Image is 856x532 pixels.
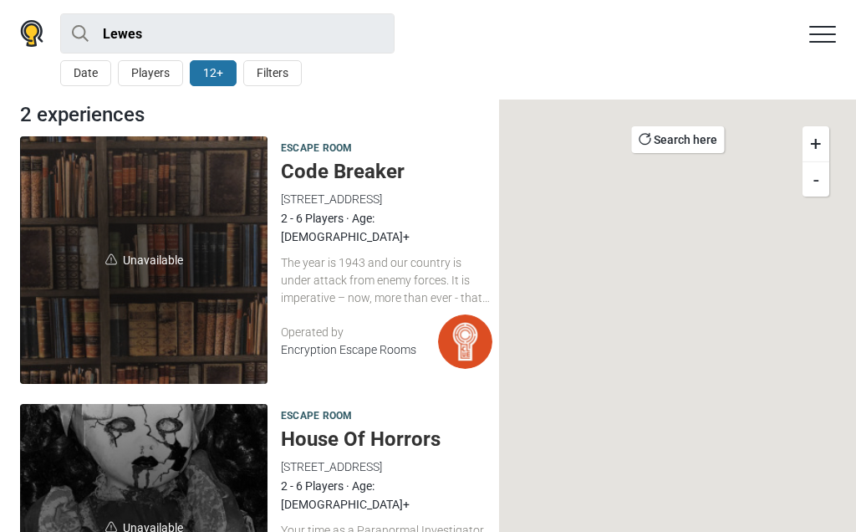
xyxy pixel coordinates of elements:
[281,477,492,514] div: 2 - 6 Players · Age: [DEMOGRAPHIC_DATA]+
[105,253,117,265] img: unavailable
[118,60,183,86] button: Players
[243,60,302,86] button: Filters
[281,341,438,359] div: Encryption Escape Rooms
[13,100,499,130] div: 2 experiences
[60,60,111,86] button: Date
[631,126,724,153] button: Search here
[281,254,492,306] div: The year is 1943 and our country is under attack from enemy forces. It is imperative – now, more ...
[281,458,492,476] div: [STREET_ADDRESS]
[281,209,492,247] div: 2 - 6 Players · Age: [DEMOGRAPHIC_DATA]+
[281,190,492,208] div: [STREET_ADDRESS]
[190,60,237,86] button: 12+
[20,136,267,384] a: unavailableUnavailable Code Breaker
[281,407,352,426] span: Escape room
[802,161,829,197] button: -
[60,13,395,54] input: try “London”
[20,20,43,47] img: Nowescape logo
[281,140,352,158] span: Escape room
[281,324,438,341] div: Operated by
[20,136,267,384] span: Unavailable
[438,315,492,369] img: Encryption Escape Rooms
[281,427,492,452] h5: House Of Horrors
[802,126,829,161] button: +
[281,160,492,184] h5: Code Breaker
